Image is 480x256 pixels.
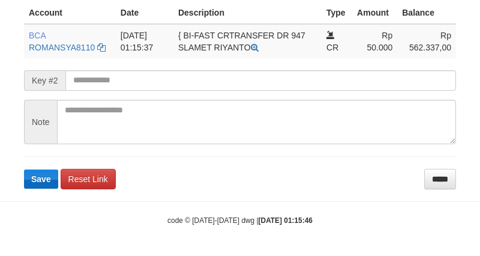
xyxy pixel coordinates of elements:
th: Date [116,2,173,24]
a: Copy ROMANSYA8110 to clipboard [97,43,106,52]
th: Type [322,2,352,24]
th: Description [173,2,322,24]
td: Rp 562.337,00 [397,24,456,58]
button: Save [24,169,58,189]
span: Note [24,100,57,144]
td: Rp 50.000 [352,24,397,58]
td: { BI-FAST CRTRANSFER DR 947 SLAMET RIYANTO [173,24,322,58]
th: Account [24,2,116,24]
small: code © [DATE]-[DATE] dwg | [167,216,313,225]
span: Save [31,174,51,184]
th: Balance [397,2,456,24]
th: Amount [352,2,397,24]
span: Key #2 [24,70,65,91]
td: [DATE] 01:15:37 [116,24,173,58]
strong: [DATE] 01:15:46 [259,216,313,225]
a: Reset Link [61,169,116,189]
span: Reset Link [68,174,108,184]
span: CR [326,43,338,52]
a: ROMANSYA8110 [29,43,95,52]
span: BCA [29,31,46,40]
